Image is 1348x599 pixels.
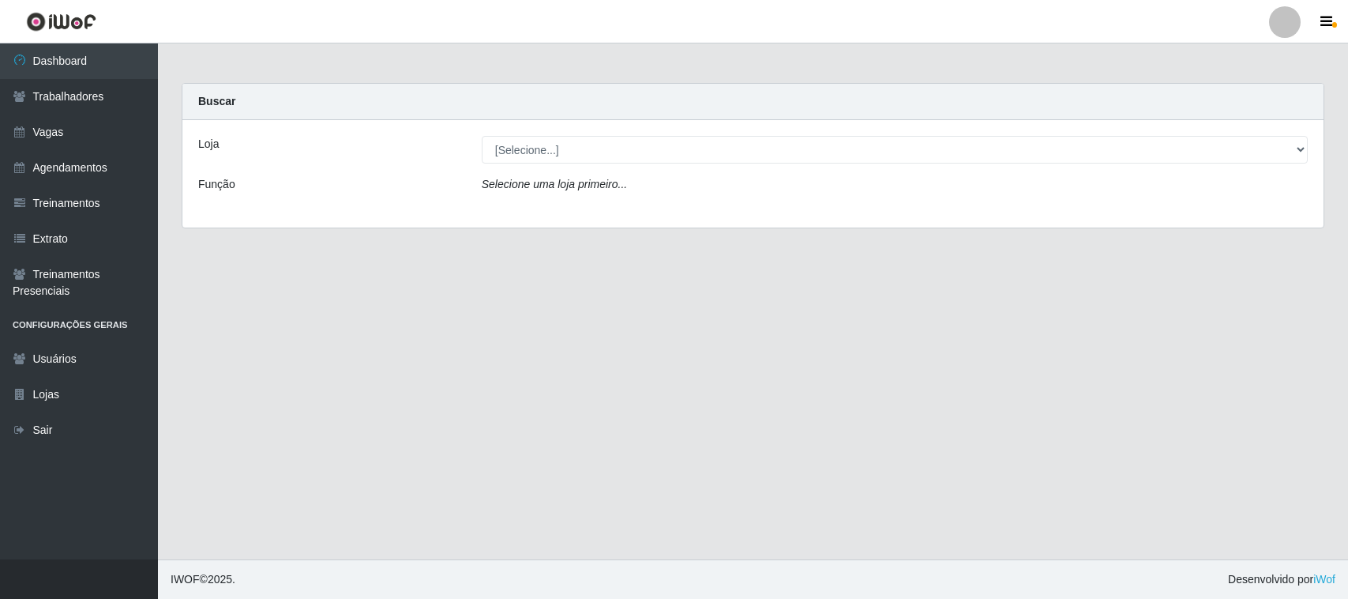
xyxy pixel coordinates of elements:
[482,178,627,190] i: Selecione uma loja primeiro...
[198,136,219,153] label: Loja
[1313,573,1335,586] a: iWof
[171,571,235,588] span: © 2025 .
[198,95,235,107] strong: Buscar
[198,176,235,193] label: Função
[26,12,96,32] img: CoreUI Logo
[1228,571,1335,588] span: Desenvolvido por
[171,573,200,586] span: IWOF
